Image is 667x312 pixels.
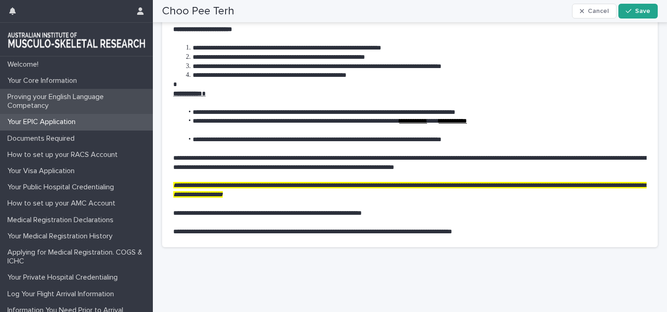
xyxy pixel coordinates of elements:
img: 1xcjEmqDTcmQhduivVBy [7,30,145,49]
p: Welcome! [4,60,46,69]
p: Log Your Flight Arrival Information [4,290,121,299]
p: Your EPIC Application [4,118,83,126]
p: How to set up your RACS Account [4,150,125,159]
p: Your Visa Application [4,167,82,175]
p: Your Private Hospital Credentialing [4,273,125,282]
span: Save [635,8,650,14]
button: Save [618,4,658,19]
p: How to set up your AMC Account [4,199,123,208]
p: Your Core Information [4,76,84,85]
h2: Choo Pee Terh [162,5,234,18]
button: Cancel [572,4,617,19]
p: Your Medical Registration History [4,232,120,241]
p: Medical Registration Declarations [4,216,121,225]
p: Documents Required [4,134,82,143]
p: Proving your English Language Competancy [4,93,153,110]
p: Your Public Hospital Credentialing [4,183,121,192]
span: Cancel [588,8,609,14]
p: Applying for Medical Registration. COGS & ICHC [4,248,153,266]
